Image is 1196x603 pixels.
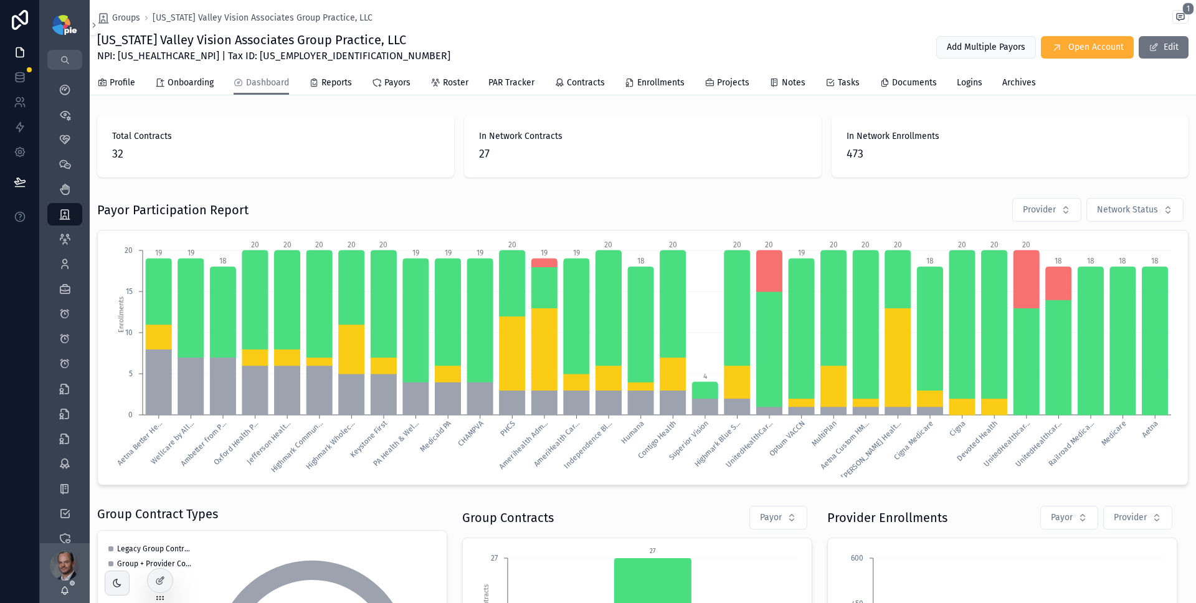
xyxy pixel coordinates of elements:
[851,554,863,563] tspan: 600
[126,287,133,296] tspan: 15
[245,419,293,466] tspan: Jefferson Healt...
[477,249,483,257] tspan: 19
[861,240,870,249] tspan: 20
[926,257,934,265] tspan: 18
[562,419,614,470] tspan: Independence Bl...
[1002,72,1036,97] a: Archives
[348,240,356,249] tspan: 20
[838,77,860,89] span: Tasks
[956,419,1000,463] tspan: Devoted Health
[1097,204,1158,216] span: Network Status
[128,411,133,419] tspan: 0
[112,12,140,24] span: Groups
[234,72,289,95] a: Dashboard
[269,419,325,474] tspan: Highmark Commun...
[667,419,710,462] tspan: Superior Vision
[705,72,749,97] a: Projects
[947,41,1025,54] span: Add Multiple Payors
[703,372,708,381] tspan: 4
[212,419,260,467] tspan: Oxford Health P...
[847,130,1174,143] span: In Network Enrollments
[153,12,373,24] span: [US_STATE] Valley Vision Associates Group Practice, LLC
[619,419,645,445] tspan: Humana
[125,246,133,255] tspan: 20
[693,419,743,468] tspan: Highmark Blue S...
[219,257,227,265] tspan: 18
[179,419,228,468] tspan: Ambetter from P...
[430,72,468,97] a: Roster
[97,49,450,64] span: NPI: [US_HEALTHCARE_NPI] | Tax ID: [US_EMPLOYER_IDENTIFICATION_NUMBER]
[1103,506,1172,529] button: Select Button
[117,559,192,569] span: Group + Provider Contract
[650,548,656,555] text: 27
[304,419,356,471] tspan: Highmark Wholec...
[246,77,289,89] span: Dashboard
[1086,198,1184,222] button: Select Button
[115,419,164,467] tspan: Aetna Better He...
[315,240,323,249] tspan: 20
[825,72,860,97] a: Tasks
[669,240,677,249] tspan: 20
[384,77,411,89] span: Payors
[443,77,468,89] span: Roster
[1023,204,1056,216] span: Provider
[97,72,135,97] a: Profile
[733,240,741,249] tspan: 20
[479,130,806,143] span: In Network Contracts
[309,72,352,97] a: Reports
[129,369,133,378] tspan: 5
[283,240,292,249] tspan: 20
[958,240,966,249] tspan: 20
[957,77,982,89] span: Logins
[1099,419,1128,447] tspan: Medicare
[749,506,807,529] button: Select Button
[348,419,389,460] tspan: Keystone First
[155,249,162,257] tspan: 19
[1051,511,1073,524] span: Payor
[125,328,133,337] tspan: 10
[554,72,605,97] a: Contracts
[948,419,967,438] tspan: Cigna
[1182,2,1194,15] span: 1
[97,31,450,49] h1: [US_STATE] Valley Vision Associates Group Practice, LLC
[379,240,387,249] tspan: 20
[105,238,1180,477] div: chart
[155,72,214,97] a: Onboarding
[462,509,554,526] h1: Group Contracts
[936,36,1036,59] button: Add Multiple Payors
[717,77,749,89] span: Projects
[798,249,805,257] tspan: 19
[52,15,77,35] img: App logo
[637,77,685,89] span: Enrollments
[1068,41,1124,54] span: Open Account
[1040,506,1098,529] button: Select Button
[117,544,192,554] span: Legacy Group Contract
[112,145,439,163] span: 32
[491,554,498,563] tspan: 27
[847,145,1174,163] span: 473
[567,77,605,89] span: Contracts
[637,257,645,265] tspan: 18
[412,249,419,257] tspan: 19
[767,419,807,458] tspan: Optum VACCN
[110,77,135,89] span: Profile
[418,419,453,453] tspan: Medicaid PA
[1022,240,1030,249] tspan: 20
[479,145,806,163] span: 27
[40,70,90,543] div: scrollable content
[724,419,775,469] tspan: UnitedHealthCar...
[769,72,805,97] a: Notes
[830,240,838,249] tspan: 20
[498,419,549,470] tspan: Amerihealth Adm...
[371,419,420,468] tspan: PA Health & Wel...
[810,419,839,448] tspan: MultiPlan
[760,511,782,524] span: Payor
[892,77,937,89] span: Documents
[97,12,140,24] a: Groups
[1014,419,1064,468] tspan: UnitedHealthcar...
[892,419,935,462] tspan: Cigna Medicare
[1046,419,1096,468] tspan: Railroad Medica...
[625,72,685,97] a: Enrollments
[532,419,582,468] tspan: AmeriHealth Car...
[765,240,773,249] tspan: 20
